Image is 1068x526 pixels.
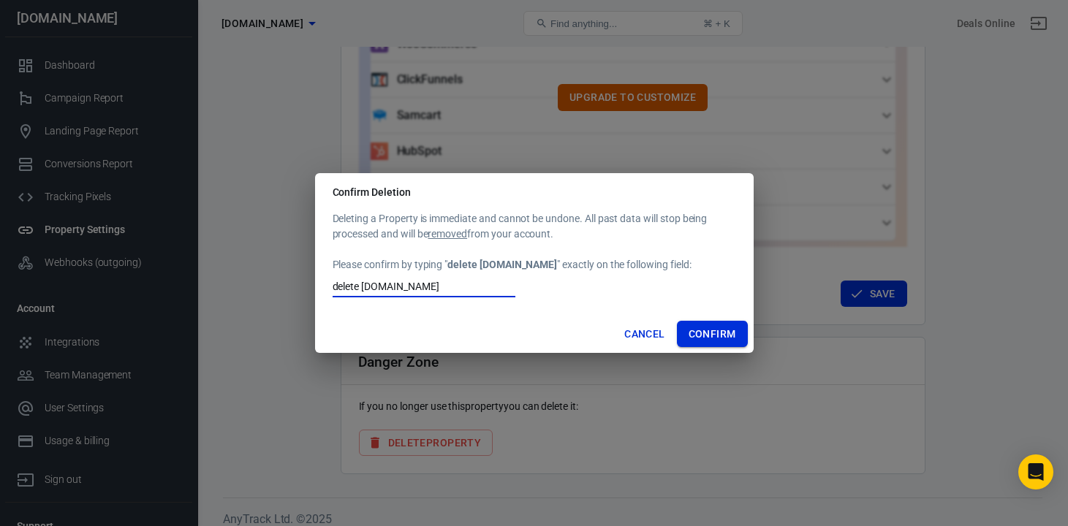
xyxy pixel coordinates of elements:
div: Deleting a Property is immediate and cannot be undone. All past data will stop being processed an... [333,211,736,300]
button: Confirm [677,321,748,348]
h2: Confirm Deletion [315,173,754,211]
strong: delete [DOMAIN_NAME] [447,259,557,270]
div: Open Intercom Messenger [1018,454,1053,489]
button: Cancel [618,321,670,348]
u: removed [428,228,467,240]
input: Type "delete the420crew.com" here [333,278,515,297]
